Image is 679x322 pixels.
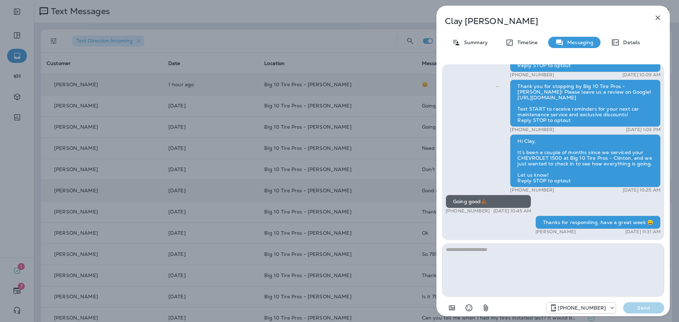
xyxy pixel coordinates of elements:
p: Timeline [514,40,538,45]
p: [PHONE_NUMBER] [510,127,554,133]
p: [DATE] 10:45 AM [493,208,531,214]
p: [DATE] 1:03 PM [626,127,661,133]
p: [PERSON_NAME] [535,229,576,235]
p: [PHONE_NUMBER] [446,208,490,214]
div: Going good👍🏾 [446,195,531,208]
p: Messaging [564,40,593,45]
p: Details [620,40,640,45]
p: [PHONE_NUMBER] [558,305,606,311]
p: [PHONE_NUMBER] [510,187,554,193]
button: Select an emoji [462,301,476,315]
div: +1 (601) 808-4212 [546,304,616,312]
p: Clay [PERSON_NAME] [445,16,638,26]
div: Hi Clay, It’s been a couple of months since we serviced your CHEVROLET 1500 at Big 10 Tire Pros -... [510,134,661,187]
p: [PHONE_NUMBER] [510,72,554,78]
div: Thank you for stopping by Big 10 Tire Pros - [PERSON_NAME]! Please leave us a review on Google! [... [510,80,661,127]
p: [DATE] 10:25 AM [623,187,661,193]
p: [DATE] 10:09 AM [622,72,661,78]
button: Add in a premade template [445,301,459,315]
span: Sent [496,83,499,89]
p: [DATE] 11:31 AM [625,229,661,235]
div: Thanks for responding. have a great week 😀 [535,216,661,229]
p: Summary [460,40,488,45]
